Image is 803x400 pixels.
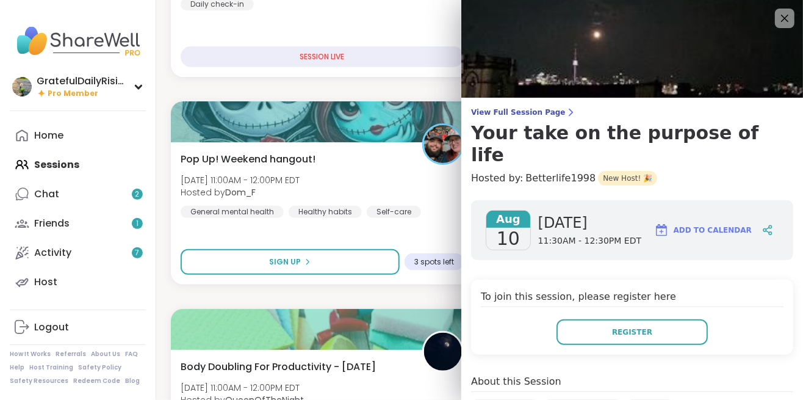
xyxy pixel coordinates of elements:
a: Safety Policy [78,363,121,372]
h4: Hosted by: [471,171,793,186]
span: Aug [486,211,530,228]
div: Host [34,275,57,289]
span: 7 [135,248,140,258]
button: Sign Up [181,249,400,275]
span: Hosted by [181,186,300,198]
img: QueenOfTheNight [424,333,462,371]
span: 3 spots left [414,257,454,267]
a: Logout [10,313,146,342]
div: Self-care [367,206,421,218]
h4: To join this session, please register here [481,289,783,307]
a: Friends1 [10,209,146,238]
span: Pro Member [48,89,98,99]
h4: About this Session [471,374,561,389]
span: [DATE] 11:00AM - 12:00PM EDT [181,382,304,394]
span: 10 [497,228,520,250]
a: Help [10,363,24,372]
button: Add to Calendar [649,216,757,245]
a: About Us [91,350,120,358]
div: Activity [34,246,71,260]
span: Body Doubling For Productivity - [DATE] [181,360,376,374]
a: Referrals [56,350,86,358]
a: Blog [125,377,140,385]
a: FAQ [125,350,138,358]
span: Pop Up! Weekend hangout! [181,152,315,167]
span: 1 [136,219,139,229]
img: GratefulDailyRisingStill [12,77,32,96]
img: ShareWell Logomark [654,223,669,238]
a: Activity7 [10,238,146,267]
img: Dom_F [424,125,462,163]
span: Sign Up [270,256,301,267]
span: View Full Session Page [471,107,793,117]
a: How It Works [10,350,51,358]
span: Add to Calendar [674,225,752,236]
a: Redeem Code [73,377,120,385]
a: View Full Session PageYour take on the purpose of life [471,107,793,166]
div: SESSION LIVE [181,46,464,67]
span: [DATE] 11:00AM - 12:00PM EDT [181,174,300,186]
h3: Your take on the purpose of life [471,122,793,166]
div: Logout [34,321,69,334]
a: Safety Resources [10,377,68,385]
span: Betterlife1998 [525,171,596,186]
a: Host Training [29,363,73,372]
a: Home [10,121,146,150]
div: Healthy habits [289,206,362,218]
span: 11:30AM - 12:30PM EDT [538,235,641,247]
span: 2 [135,189,140,200]
div: Home [34,129,63,142]
div: GratefulDailyRisingStill [37,75,128,88]
b: Dom_F [225,186,256,198]
span: [DATE] [538,213,641,233]
a: Host [10,267,146,297]
div: Chat [34,187,59,201]
span: Register [612,327,652,338]
a: Chat2 [10,180,146,209]
img: ShareWell Nav Logo [10,20,146,62]
div: General mental health [181,206,284,218]
div: Friends [34,217,70,230]
span: New Host! 🎉 [598,171,657,186]
button: Register [556,319,708,345]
